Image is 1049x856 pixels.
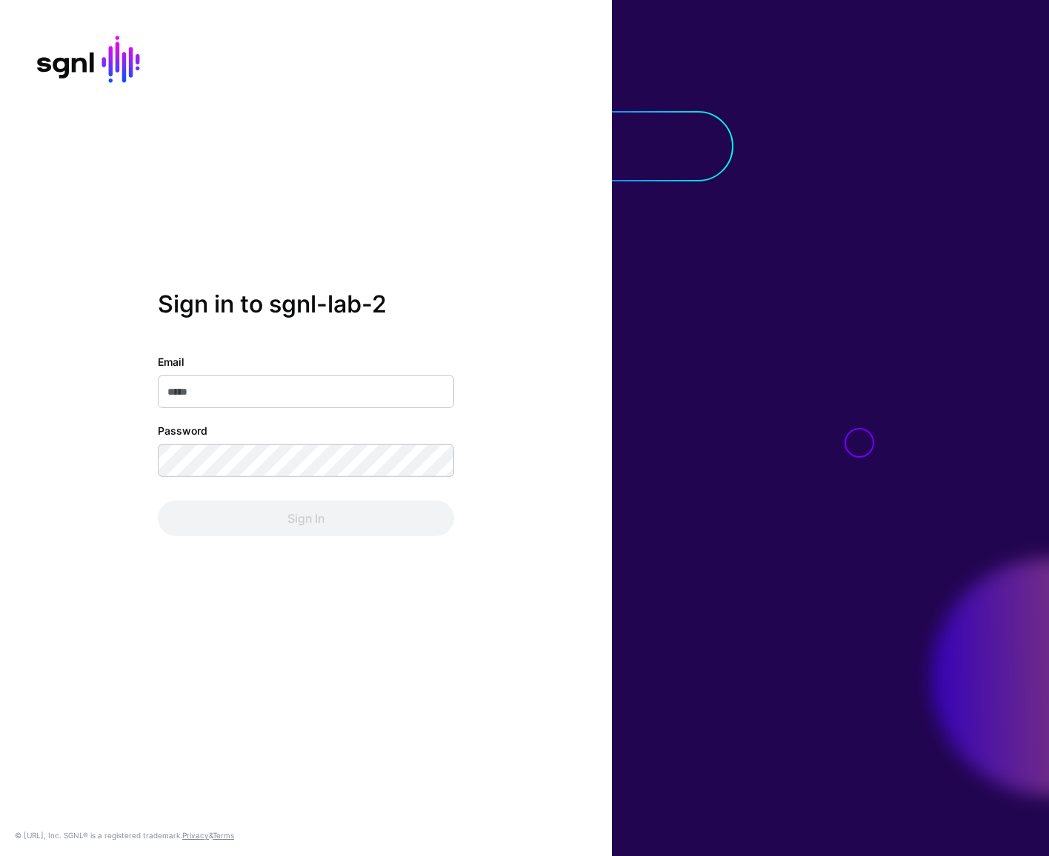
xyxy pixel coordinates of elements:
[15,829,234,841] div: © [URL], Inc. SGNL® is a registered trademark. &
[213,831,234,840] a: Terms
[182,831,209,840] a: Privacy
[158,290,454,318] h2: Sign in to sgnl-lab-2
[158,354,184,370] label: Email
[158,423,207,438] label: Password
